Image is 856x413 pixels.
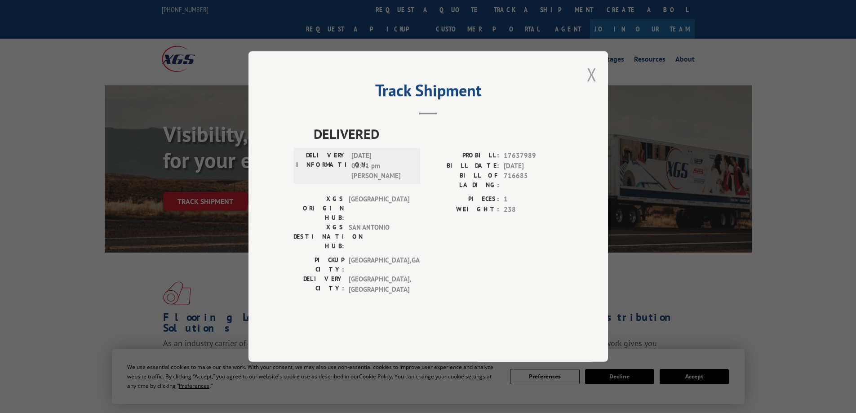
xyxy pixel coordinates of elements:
label: PIECES: [428,194,499,204]
span: [DATE] [504,161,563,171]
span: 716685 [504,171,563,190]
label: DELIVERY CITY: [293,274,344,294]
label: PICKUP CITY: [293,255,344,274]
label: XGS DESTINATION HUB: [293,222,344,251]
span: SAN ANTONIO [349,222,409,251]
span: 1 [504,194,563,204]
h2: Track Shipment [293,84,563,101]
span: [GEOGRAPHIC_DATA] , [GEOGRAPHIC_DATA] [349,274,409,294]
label: BILL DATE: [428,161,499,171]
span: 17637989 [504,151,563,161]
span: [GEOGRAPHIC_DATA] , GA [349,255,409,274]
span: DELIVERED [314,124,563,144]
label: WEIGHT: [428,204,499,215]
label: DELIVERY INFORMATION: [296,151,347,181]
label: PROBILL: [428,151,499,161]
span: 238 [504,204,563,215]
label: XGS ORIGIN HUB: [293,194,344,222]
span: [DATE] 03:41 pm [PERSON_NAME] [351,151,412,181]
label: BILL OF LADING: [428,171,499,190]
button: Close modal [587,62,597,86]
span: [GEOGRAPHIC_DATA] [349,194,409,222]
